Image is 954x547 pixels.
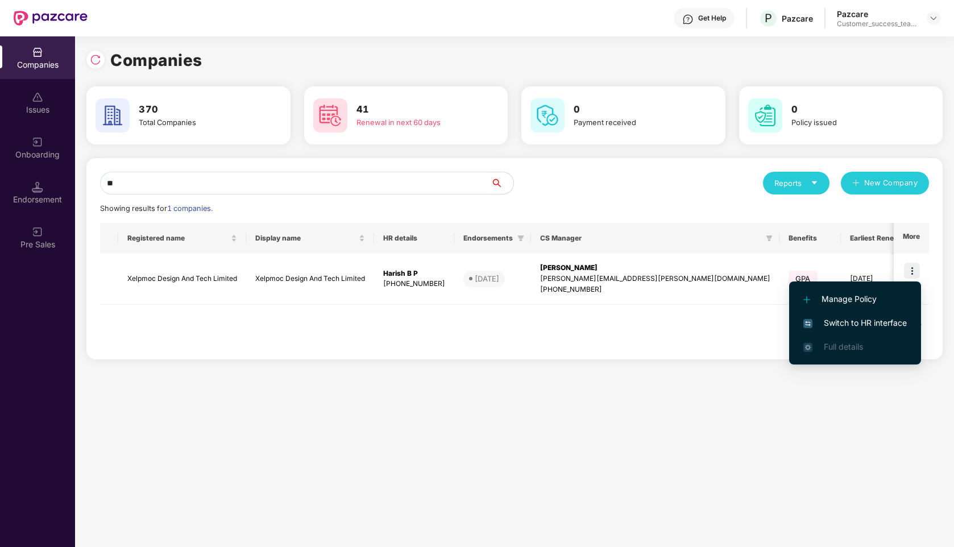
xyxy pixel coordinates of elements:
th: More [894,223,929,254]
span: GPA [789,271,818,287]
span: 1 companies. [167,204,213,213]
div: Renewal in next 60 days [356,117,477,129]
span: Switch to HR interface [803,317,907,329]
th: HR details [374,223,454,254]
img: svg+xml;base64,PHN2ZyB4bWxucz0iaHR0cDovL3d3dy53My5vcmcvMjAwMC9zdmciIHdpZHRoPSI2MCIgaGVpZ2h0PSI2MC... [96,98,130,132]
button: search [490,172,514,194]
span: Endorsements [463,234,513,243]
td: Xelpmoc Design And Tech Limited [246,254,374,305]
span: search [490,179,513,188]
img: svg+xml;base64,PHN2ZyB3aWR0aD0iMjAiIGhlaWdodD0iMjAiIHZpZXdCb3g9IjAgMCAyMCAyMCIgZmlsbD0ibm9uZSIgeG... [32,226,43,238]
img: svg+xml;base64,PHN2ZyBpZD0iSGVscC0zMngzMiIgeG1sbnM9Imh0dHA6Ly93d3cudzMub3JnLzIwMDAvc3ZnIiB3aWR0aD... [682,14,694,25]
div: Customer_success_team_lead [837,19,916,28]
div: Get Help [698,14,726,23]
h3: 0 [574,102,694,117]
h3: 41 [356,102,477,117]
img: svg+xml;base64,PHN2ZyB3aWR0aD0iMjAiIGhlaWdodD0iMjAiIHZpZXdCb3g9IjAgMCAyMCAyMCIgZmlsbD0ibm9uZSIgeG... [32,136,43,148]
span: Full details [824,342,863,351]
span: Registered name [127,234,229,243]
span: filter [517,235,524,242]
td: Xelpmoc Design And Tech Limited [118,254,246,305]
span: P [765,11,772,25]
span: CS Manager [540,234,761,243]
span: caret-down [811,179,818,187]
span: New Company [864,177,918,189]
div: [PERSON_NAME][EMAIL_ADDRESS][PERSON_NAME][DOMAIN_NAME] [540,273,770,284]
div: Reports [774,177,818,189]
div: [PHONE_NUMBER] [540,284,770,295]
span: filter [515,231,526,245]
span: Manage Policy [803,293,907,305]
td: [DATE] [841,254,914,305]
span: filter [764,231,775,245]
div: Policy issued [791,117,912,129]
img: svg+xml;base64,PHN2ZyBpZD0iQ29tcGFuaWVzIiB4bWxucz0iaHR0cDovL3d3dy53My5vcmcvMjAwMC9zdmciIHdpZHRoPS... [32,47,43,58]
th: Benefits [779,223,841,254]
h1: Companies [110,48,202,73]
img: svg+xml;base64,PHN2ZyB3aWR0aD0iMTQuNSIgaGVpZ2h0PSIxNC41IiB2aWV3Qm94PSIwIDAgMTYgMTYiIGZpbGw9Im5vbm... [32,181,43,193]
span: filter [766,235,773,242]
div: Pazcare [837,9,916,19]
div: Total Companies [139,117,259,129]
span: Showing results for [100,204,213,213]
th: Display name [246,223,374,254]
h3: 0 [791,102,912,117]
img: svg+xml;base64,PHN2ZyB4bWxucz0iaHR0cDovL3d3dy53My5vcmcvMjAwMC9zdmciIHdpZHRoPSI2MCIgaGVpZ2h0PSI2MC... [530,98,565,132]
div: Harish B P [383,268,445,279]
button: plusNew Company [841,172,929,194]
img: svg+xml;base64,PHN2ZyB4bWxucz0iaHR0cDovL3d3dy53My5vcmcvMjAwMC9zdmciIHdpZHRoPSI2MCIgaGVpZ2h0PSI2MC... [748,98,782,132]
div: [DATE] [475,273,499,284]
th: Registered name [118,223,246,254]
img: svg+xml;base64,PHN2ZyB4bWxucz0iaHR0cDovL3d3dy53My5vcmcvMjAwMC9zdmciIHdpZHRoPSIxMi4yMDEiIGhlaWdodD... [803,296,810,303]
th: Earliest Renewal [841,223,914,254]
img: New Pazcare Logo [14,11,88,26]
div: Pazcare [782,13,813,24]
img: svg+xml;base64,PHN2ZyBpZD0iUmVsb2FkLTMyeDMyIiB4bWxucz0iaHR0cDovL3d3dy53My5vcmcvMjAwMC9zdmciIHdpZH... [90,54,101,65]
img: svg+xml;base64,PHN2ZyB4bWxucz0iaHR0cDovL3d3dy53My5vcmcvMjAwMC9zdmciIHdpZHRoPSIxNiIgaGVpZ2h0PSIxNi... [803,319,812,328]
h3: 370 [139,102,259,117]
div: [PERSON_NAME] [540,263,770,273]
span: Display name [255,234,356,243]
span: plus [852,179,860,188]
div: Payment received [574,117,694,129]
img: svg+xml;base64,PHN2ZyB4bWxucz0iaHR0cDovL3d3dy53My5vcmcvMjAwMC9zdmciIHdpZHRoPSI2MCIgaGVpZ2h0PSI2MC... [313,98,347,132]
img: svg+xml;base64,PHN2ZyB4bWxucz0iaHR0cDovL3d3dy53My5vcmcvMjAwMC9zdmciIHdpZHRoPSIxNi4zNjMiIGhlaWdodD... [803,343,812,352]
div: [PHONE_NUMBER] [383,279,445,289]
img: icon [904,263,920,279]
img: svg+xml;base64,PHN2ZyBpZD0iSXNzdWVzX2Rpc2FibGVkIiB4bWxucz0iaHR0cDovL3d3dy53My5vcmcvMjAwMC9zdmciIH... [32,92,43,103]
img: svg+xml;base64,PHN2ZyBpZD0iRHJvcGRvd24tMzJ4MzIiIHhtbG5zPSJodHRwOi8vd3d3LnczLm9yZy8yMDAwL3N2ZyIgd2... [929,14,938,23]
